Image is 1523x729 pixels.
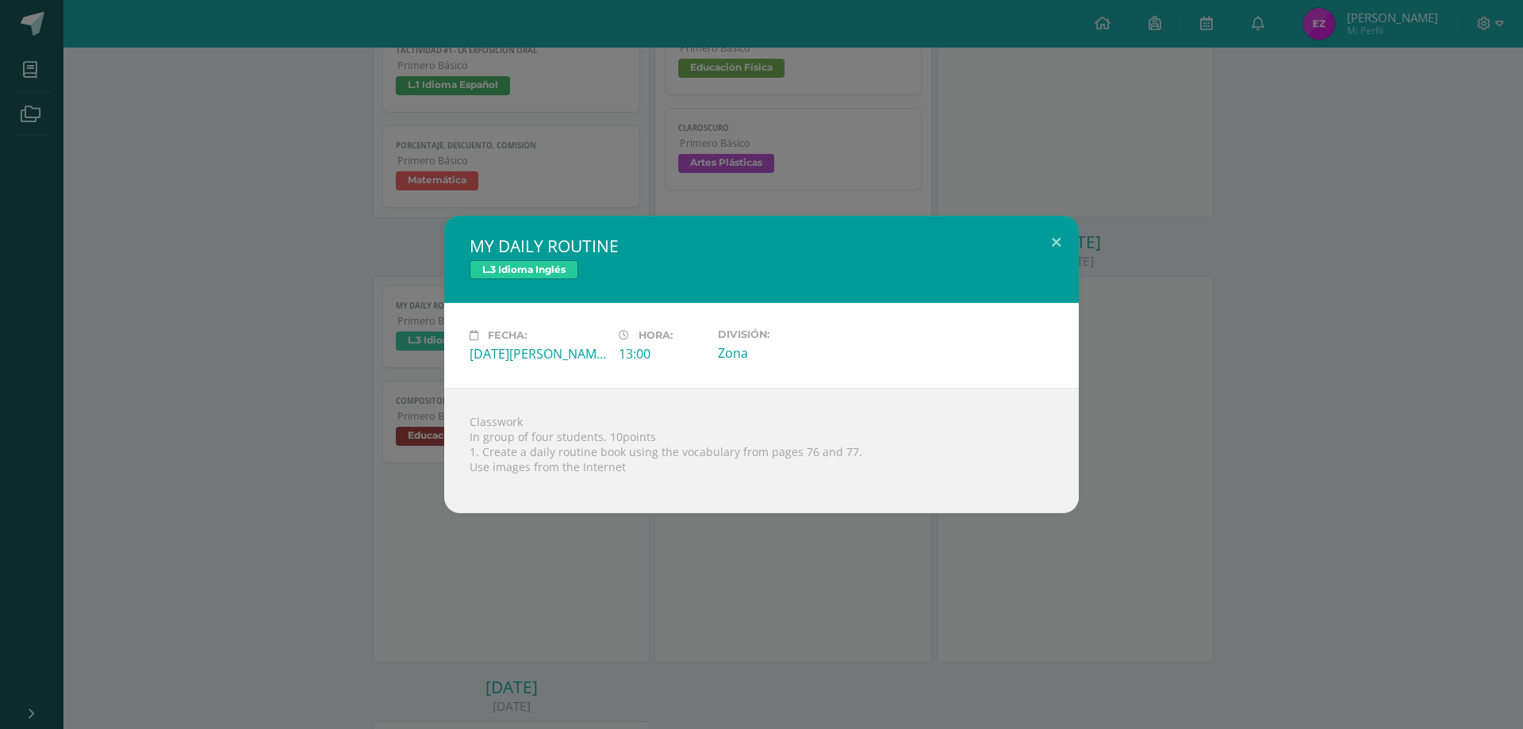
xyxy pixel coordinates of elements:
label: División: [718,328,854,340]
h2: MY DAILY ROUTINE [470,235,1053,257]
div: 13:00 [619,345,705,363]
div: Zona [718,344,854,362]
span: L.3 Idioma Inglés [470,260,578,279]
div: [DATE][PERSON_NAME] [470,345,606,363]
div: Classwork In group of four students. 10points 1. Create a daily routine book using the vocabulary... [444,388,1079,513]
button: Close (Esc) [1034,216,1079,270]
span: Hora: [639,329,673,341]
span: Fecha: [488,329,527,341]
